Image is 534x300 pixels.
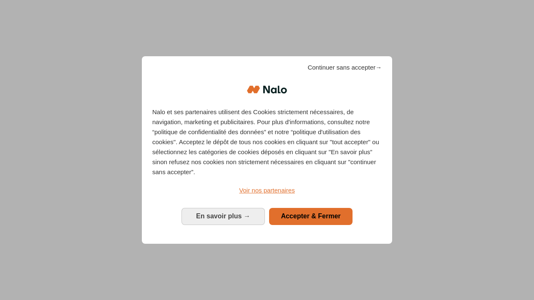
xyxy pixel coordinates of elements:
[142,56,392,243] div: Bienvenue chez Nalo Gestion du consentement
[281,212,340,220] span: Accepter & Fermer
[269,208,353,225] button: Accepter & Fermer: Accepter notre traitement des données et fermer
[307,62,382,72] span: Continuer sans accepter→
[152,185,382,195] a: Voir nos partenaires
[152,107,382,177] p: Nalo et ses partenaires utilisent des Cookies strictement nécessaires, de navigation, marketing e...
[196,212,250,220] span: En savoir plus →
[181,208,265,225] button: En savoir plus: Configurer vos consentements
[239,187,295,194] span: Voir nos partenaires
[247,77,287,102] img: Logo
